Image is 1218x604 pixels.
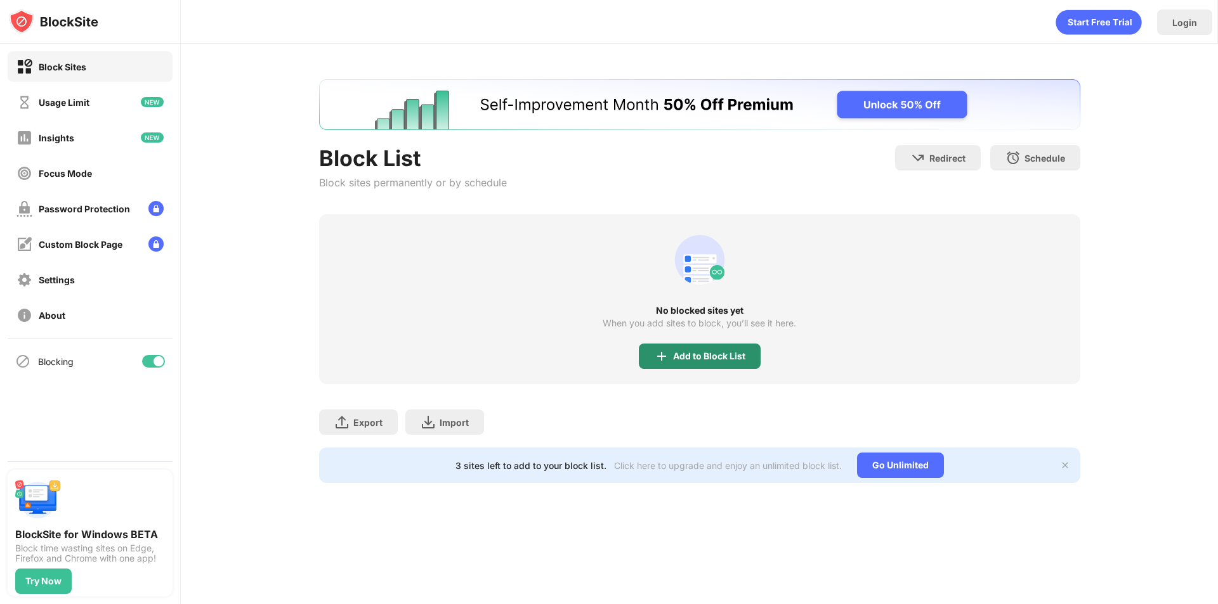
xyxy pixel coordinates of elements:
[16,236,32,252] img: customize-block-page-off.svg
[16,59,32,75] img: block-on.svg
[39,274,75,285] div: Settings
[39,132,74,143] div: Insights
[440,417,469,428] div: Import
[16,94,32,110] img: time-usage-off.svg
[1060,460,1070,470] img: x-button.svg
[1025,153,1065,164] div: Schedule
[9,9,98,34] img: logo-blocksite.svg
[1056,10,1142,35] div: animation
[673,351,745,361] div: Add to Block List
[16,165,32,181] img: focus-off.svg
[857,453,944,478] div: Go Unlimited
[614,460,842,471] div: Click here to upgrade and enjoy an unlimited block list.
[39,61,86,72] div: Block Sites
[15,477,61,523] img: push-desktop.svg
[15,354,30,369] img: blocking-icon.svg
[16,272,32,288] img: settings-off.svg
[38,356,74,367] div: Blocking
[148,201,164,216] img: lock-menu.svg
[148,236,164,252] img: lock-menu.svg
[39,97,89,108] div: Usage Limit
[1172,17,1197,28] div: Login
[319,79,1080,130] iframe: Banner
[16,201,32,217] img: password-protection-off.svg
[455,460,606,471] div: 3 sites left to add to your block list.
[16,307,32,323] img: about-off.svg
[39,203,130,214] div: Password Protection
[141,97,164,107] img: new-icon.svg
[25,576,62,586] div: Try Now
[39,168,92,179] div: Focus Mode
[39,310,65,321] div: About
[141,132,164,143] img: new-icon.svg
[319,145,507,171] div: Block List
[353,417,383,428] div: Export
[15,528,165,541] div: BlockSite for Windows BETA
[603,318,796,328] div: When you add sites to block, you’ll see it here.
[929,153,966,164] div: Redirect
[669,229,730,290] div: animation
[319,176,507,189] div: Block sites permanently or by schedule
[16,130,32,146] img: insights-off.svg
[15,543,165,563] div: Block time wasting sites on Edge, Firefox and Chrome with one app!
[319,305,1080,316] div: No blocked sites yet
[39,239,122,250] div: Custom Block Page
